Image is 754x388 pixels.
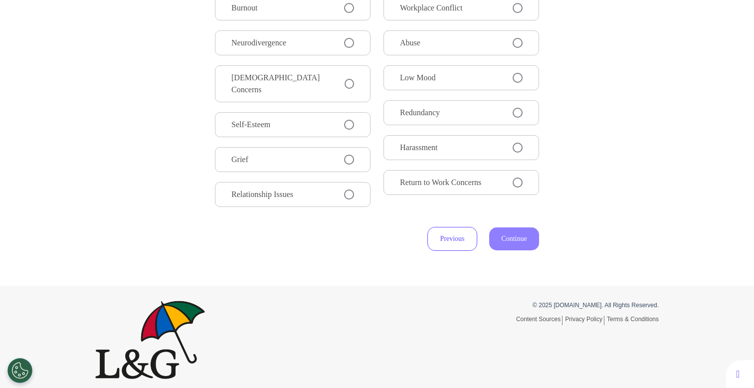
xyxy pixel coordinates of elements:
button: Relationship Issues [215,182,371,207]
span: Neurodivergence [231,37,286,49]
span: Return to Work Concerns [400,177,481,189]
span: [DEMOGRAPHIC_DATA] Concerns [231,72,345,96]
span: Redundancy [400,107,440,119]
button: Redundancy [383,100,539,125]
img: Spectrum.Life logo [95,301,205,379]
button: Continue [489,227,539,250]
button: Grief [215,147,371,172]
span: Grief [231,154,248,166]
button: Harassment [383,135,539,160]
button: Abuse [383,30,539,55]
button: [DEMOGRAPHIC_DATA] Concerns [215,65,371,102]
span: Harassment [400,142,438,154]
button: Low Mood [383,65,539,90]
span: Low Mood [400,72,436,84]
button: Neurodivergence [215,30,371,55]
span: Burnout [231,2,257,14]
a: Privacy Policy [565,316,604,325]
span: Abuse [400,37,420,49]
button: Self-Esteem [215,112,371,137]
p: © 2025 [DOMAIN_NAME]. All Rights Reserved. [384,301,659,310]
a: Content Sources [516,316,563,325]
button: Return to Work Concerns [383,170,539,195]
span: Workplace Conflict [400,2,462,14]
span: Self-Esteem [231,119,270,131]
button: Open Preferences [7,358,32,383]
span: Relationship Issues [231,189,293,200]
a: Terms & Conditions [607,316,659,323]
button: Previous [427,227,477,251]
